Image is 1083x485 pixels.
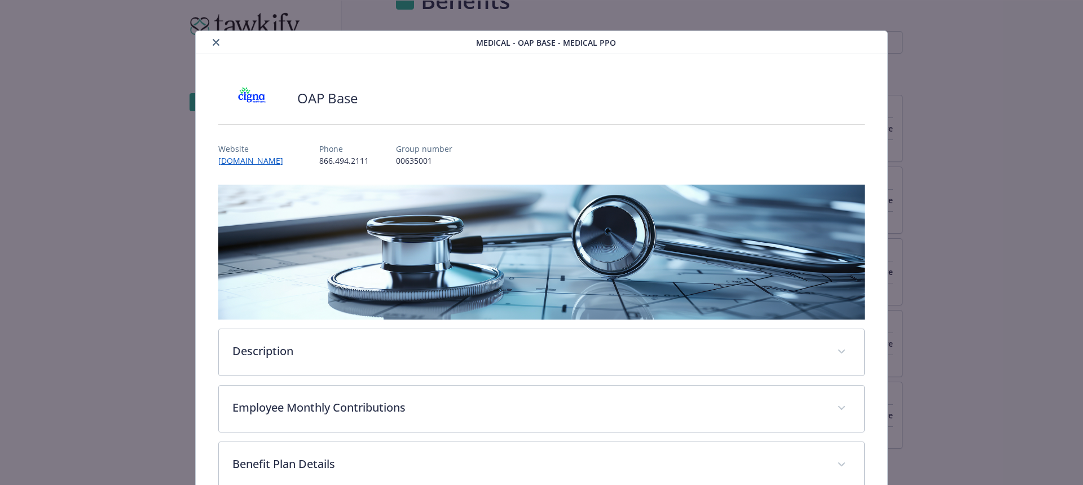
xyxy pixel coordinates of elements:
[319,143,369,155] p: Phone
[218,155,292,166] a: [DOMAIN_NAME]
[232,343,824,360] p: Description
[209,36,223,49] button: close
[219,329,865,375] div: Description
[219,386,865,432] div: Employee Monthly Contributions
[232,456,824,473] p: Benefit Plan Details
[476,37,616,49] span: Medical - OAP Base - Medical PPO
[396,143,452,155] p: Group number
[218,81,286,115] img: CIGNA
[396,155,452,167] p: 00635001
[218,185,865,320] img: banner
[319,155,369,167] p: 866.494.2111
[297,89,358,108] h2: OAP Base
[232,399,824,416] p: Employee Monthly Contributions
[218,143,292,155] p: Website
